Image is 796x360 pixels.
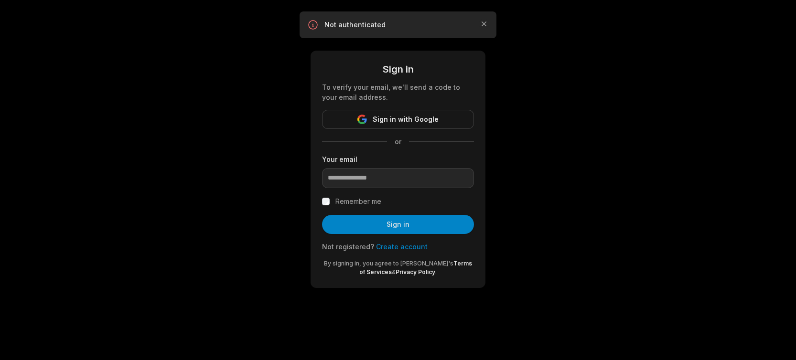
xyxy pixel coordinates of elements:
[322,243,374,251] span: Not registered?
[373,114,439,125] span: Sign in with Google
[322,154,474,164] label: Your email
[324,260,453,267] span: By signing in, you agree to [PERSON_NAME]'s
[387,137,409,147] span: or
[435,268,437,275] span: .
[322,82,474,102] div: To verify your email, we'll send a code to your email address.
[322,110,474,129] button: Sign in with Google
[392,268,396,275] span: &
[335,196,381,207] label: Remember me
[324,20,472,30] p: Not authenticated
[322,215,474,234] button: Sign in
[322,62,474,76] div: Sign in
[359,260,472,275] a: Terms of Services
[376,243,428,251] a: Create account
[396,268,435,275] a: Privacy Policy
